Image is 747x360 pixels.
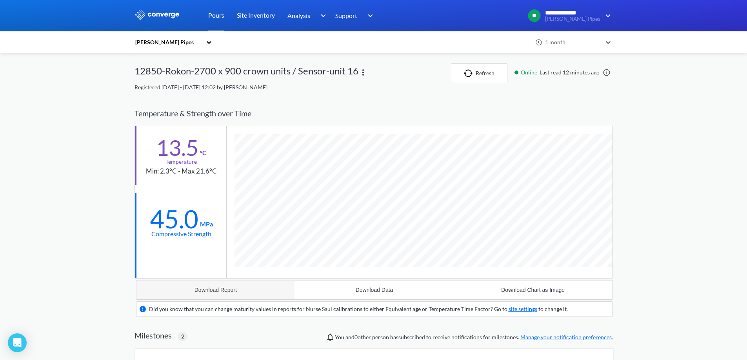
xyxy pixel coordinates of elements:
a: site settings [509,306,537,312]
div: Min: 2.3°C - Max 21.6°C [146,166,217,177]
button: Refresh [451,63,507,83]
h2: Milestones [134,331,172,340]
img: more.svg [358,68,368,77]
button: Download Report [136,280,295,299]
span: You and person has subscribed to receive notifications for milestones. [335,333,613,342]
img: notifications-icon.svg [325,333,335,342]
div: Compressive Strength [151,229,211,239]
div: Did you know that you can change maturity values in reports for Nurse Saul calibrations to either... [149,305,568,313]
button: Download Data [295,280,454,299]
a: Manage your notification preferences. [520,334,613,340]
span: Analysis [287,11,310,20]
div: 1 month [543,38,602,47]
img: icon-refresh.svg [464,69,476,77]
img: downArrow.svg [363,11,375,20]
div: Download Data [356,287,393,293]
div: [PERSON_NAME] Pipes [134,38,202,47]
div: 45.0 [150,209,198,229]
span: Online [521,68,540,77]
img: icon-clock.svg [535,39,542,46]
img: logo_ewhite.svg [134,9,180,20]
div: 12850-Rokon-2700 x 900 crown units / Sensor-unit 16 [134,63,358,83]
div: Download Chart as Image [501,287,565,293]
button: Download Chart as Image [454,280,613,299]
div: Last read 12 minutes ago [511,68,613,77]
span: Support [335,11,357,20]
img: downArrow.svg [315,11,328,20]
span: [PERSON_NAME] Pipes [545,16,600,22]
div: 13.5 [156,138,198,157]
div: Download Report [194,287,237,293]
img: downArrow.svg [600,11,613,20]
div: Temperature & Strength over Time [134,101,613,126]
div: Open Intercom Messenger [8,333,27,352]
span: 0 other [354,334,371,340]
span: 2 [181,332,184,341]
div: Temperature [165,157,197,166]
span: Registered [DATE] - [DATE] 12:02 by [PERSON_NAME] [134,84,267,90]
